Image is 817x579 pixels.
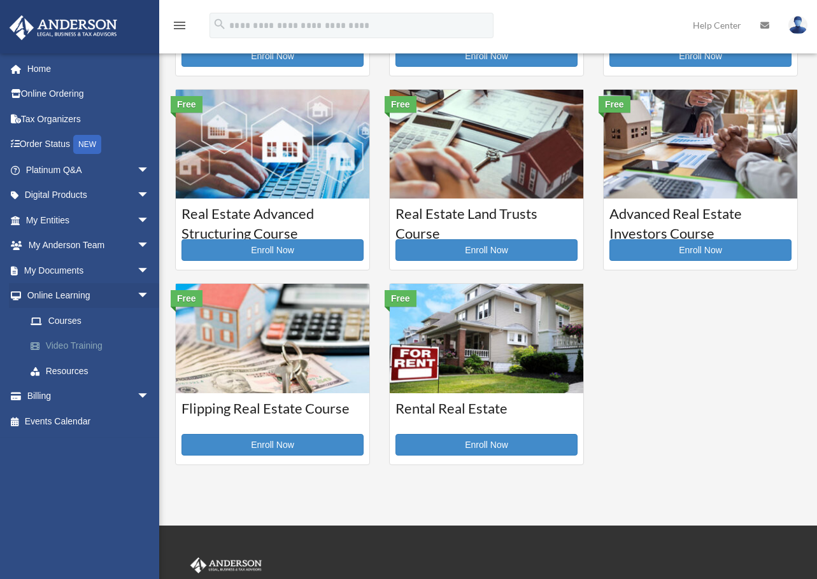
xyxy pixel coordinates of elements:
a: Platinum Q&Aarrow_drop_down [9,157,169,183]
a: Video Training [18,333,169,359]
i: search [213,17,227,31]
a: Events Calendar [9,408,169,434]
h3: Real Estate Land Trusts Course [395,204,578,236]
a: Enroll Now [181,239,364,261]
img: User Pic [788,16,807,34]
h3: Flipping Real Estate Course [181,399,364,431]
a: Enroll Now [395,434,578,456]
div: Free [171,96,202,113]
a: Home [9,56,169,81]
span: arrow_drop_down [137,258,162,284]
span: arrow_drop_down [137,157,162,183]
a: Enroll Now [609,45,792,67]
a: Enroll Now [181,434,364,456]
div: Free [171,290,202,307]
a: Enroll Now [609,239,792,261]
div: Free [385,290,416,307]
div: NEW [73,135,101,154]
a: Enroll Now [181,45,364,67]
span: arrow_drop_down [137,384,162,410]
img: Anderson Advisors Platinum Portal [6,15,121,40]
a: Online Learningarrow_drop_down [9,283,169,309]
a: Enroll Now [395,239,578,261]
img: Anderson Advisors Platinum Portal [188,557,264,574]
h3: Rental Real Estate [395,399,578,431]
a: Online Ordering [9,81,169,107]
a: Tax Organizers [9,106,169,132]
a: Resources [18,358,169,384]
a: My Anderson Teamarrow_drop_down [9,233,169,258]
div: Free [599,96,630,113]
span: arrow_drop_down [137,283,162,309]
a: Billingarrow_drop_down [9,384,169,409]
a: My Documentsarrow_drop_down [9,258,169,283]
span: arrow_drop_down [137,183,162,209]
a: Courses [18,308,162,333]
a: menu [172,22,187,33]
span: arrow_drop_down [137,233,162,259]
h3: Advanced Real Estate Investors Course [609,204,792,236]
div: Free [385,96,416,113]
i: menu [172,18,187,33]
a: My Entitiesarrow_drop_down [9,207,169,233]
a: Order StatusNEW [9,132,169,158]
h3: Real Estate Advanced Structuring Course [181,204,364,236]
a: Digital Productsarrow_drop_down [9,183,169,208]
span: arrow_drop_down [137,207,162,234]
a: Enroll Now [395,45,578,67]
